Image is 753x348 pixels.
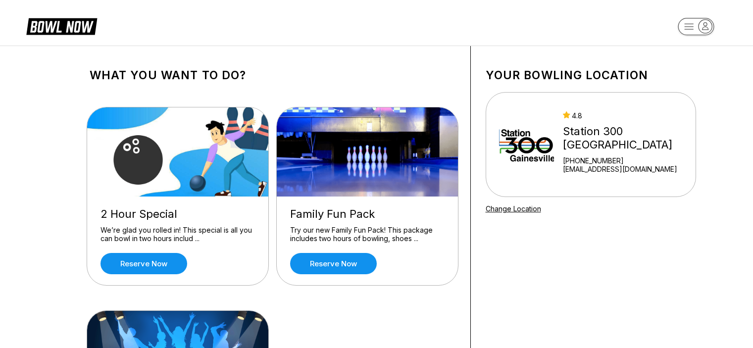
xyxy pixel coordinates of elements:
div: Try our new Family Fun Pack! This package includes two hours of bowling, shoes ... [290,226,445,243]
div: 4.8 [563,111,691,120]
h1: Your bowling location [486,68,696,82]
a: [EMAIL_ADDRESS][DOMAIN_NAME] [563,165,691,173]
a: Reserve now [100,253,187,274]
div: Family Fun Pack [290,207,445,221]
div: Station 300 [GEOGRAPHIC_DATA] [563,125,691,151]
h1: What you want to do? [90,68,455,82]
img: Family Fun Pack [277,107,459,197]
a: Change Location [486,204,541,213]
a: Reserve now [290,253,377,274]
div: We’re glad you rolled in! This special is all you can bowl in two hours includ ... [100,226,255,243]
img: Station 300 Gainesville [499,107,554,182]
img: 2 Hour Special [87,107,269,197]
div: 2 Hour Special [100,207,255,221]
div: [PHONE_NUMBER] [563,156,691,165]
